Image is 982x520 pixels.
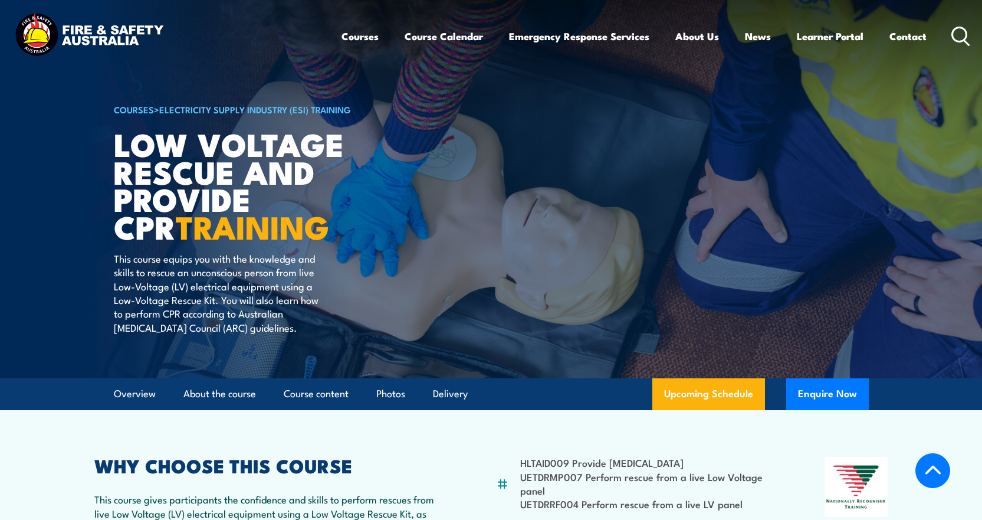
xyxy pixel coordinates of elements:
a: Overview [114,378,156,410]
a: Courses [341,21,379,52]
h2: WHY CHOOSE THIS COURSE [94,457,439,473]
li: UETDRMP007 Perform rescue from a live Low Voltage panel [520,470,767,498]
a: Electricity Supply Industry (ESI) Training [159,103,351,116]
button: Enquire Now [786,378,869,410]
li: HLTAID009 Provide [MEDICAL_DATA] [520,456,767,469]
a: Contact [889,21,927,52]
a: About the course [183,378,256,410]
a: COURSES [114,103,154,116]
a: Course content [284,378,349,410]
li: UETDRRF004 Perform rescue from a live LV panel [520,497,767,511]
a: Emergency Response Services [509,21,649,52]
a: Photos [376,378,405,410]
a: News [745,21,771,52]
h1: Low Voltage Rescue and Provide CPR [114,130,405,240]
a: Course Calendar [405,21,483,52]
a: About Us [675,21,719,52]
a: Delivery [433,378,468,410]
h6: > [114,102,405,116]
img: Nationally Recognised Training logo. [825,457,888,517]
a: Upcoming Schedule [652,378,765,410]
strong: TRAINING [176,201,329,250]
a: Learner Portal [797,21,863,52]
p: This course equips you with the knowledge and skills to rescue an unconscious person from live Lo... [114,251,329,334]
